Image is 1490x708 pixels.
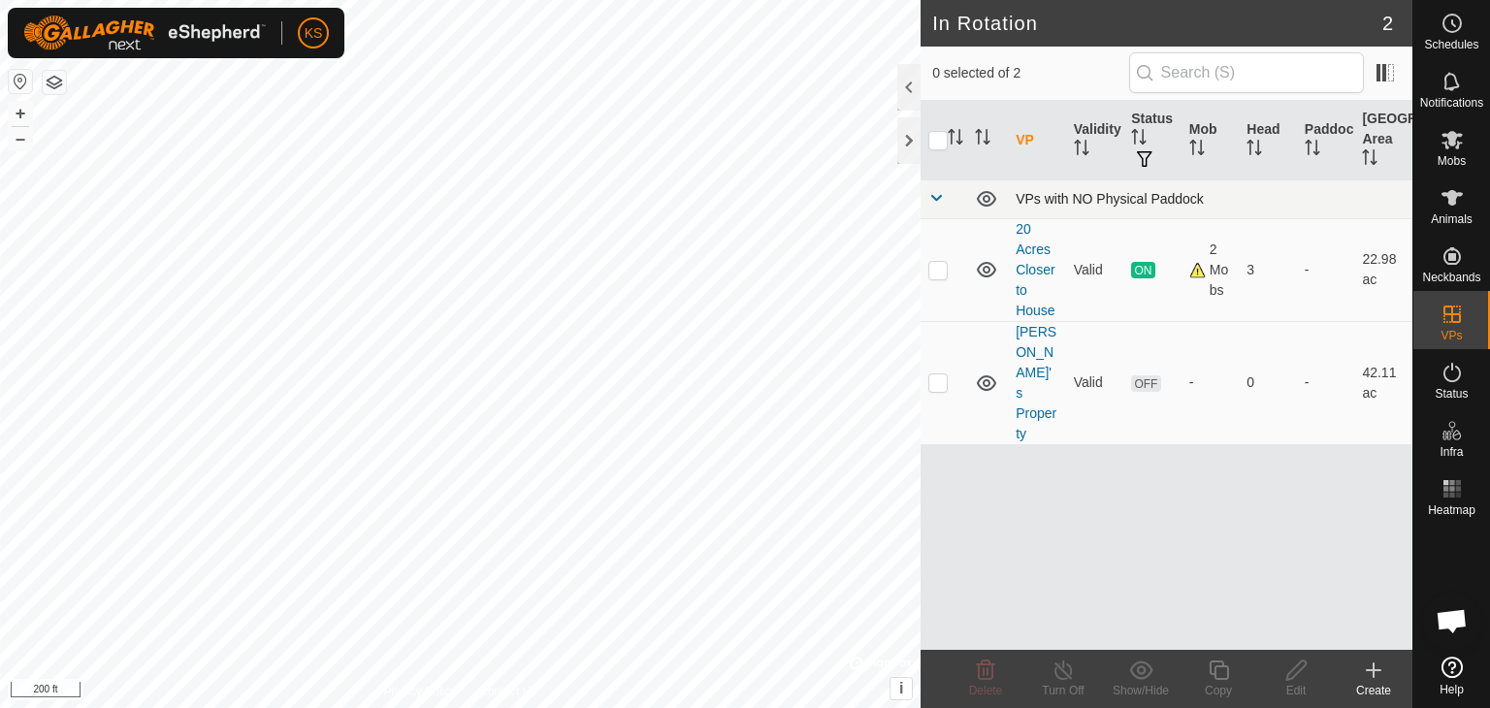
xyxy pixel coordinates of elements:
p-sorticon: Activate to sort [948,132,963,147]
div: Open chat [1423,592,1481,650]
a: Help [1413,649,1490,703]
div: 2 Mobs [1189,240,1232,301]
div: Copy [1180,682,1257,699]
p-sorticon: Activate to sort [1362,152,1377,168]
a: Contact Us [479,683,536,700]
div: - [1189,372,1232,393]
span: ON [1131,262,1154,278]
span: Schedules [1424,39,1478,50]
span: Heatmap [1428,504,1475,516]
p-sorticon: Activate to sort [1305,143,1320,158]
span: OFF [1131,375,1160,392]
span: Neckbands [1422,272,1480,283]
p-sorticon: Activate to sort [975,132,990,147]
p-sorticon: Activate to sort [1247,143,1262,158]
p-sorticon: Activate to sort [1074,143,1089,158]
td: - [1297,218,1355,321]
th: VP [1008,101,1066,180]
div: Turn Off [1024,682,1102,699]
td: Valid [1066,218,1124,321]
button: Reset Map [9,70,32,93]
td: 42.11 ac [1354,321,1412,444]
div: VPs with NO Physical Paddock [1016,191,1405,207]
span: Mobs [1438,155,1466,167]
span: Status [1435,388,1468,400]
button: Map Layers [43,71,66,94]
th: [GEOGRAPHIC_DATA] Area [1354,101,1412,180]
a: [PERSON_NAME]'s Property [1016,324,1056,441]
div: Edit [1257,682,1335,699]
th: Head [1239,101,1297,180]
td: - [1297,321,1355,444]
span: Animals [1431,213,1473,225]
span: i [899,680,903,696]
span: KS [305,23,323,44]
p-sorticon: Activate to sort [1189,143,1205,158]
div: Show/Hide [1102,682,1180,699]
th: Paddock [1297,101,1355,180]
th: Status [1123,101,1182,180]
img: Gallagher Logo [23,16,266,50]
p-sorticon: Activate to sort [1131,132,1147,147]
button: i [891,678,912,699]
a: Privacy Policy [384,683,457,700]
span: Delete [969,684,1003,697]
td: Valid [1066,321,1124,444]
button: + [9,102,32,125]
input: Search (S) [1129,52,1364,93]
td: 0 [1239,321,1297,444]
h2: In Rotation [932,12,1382,35]
span: 2 [1382,9,1393,38]
th: Validity [1066,101,1124,180]
td: 22.98 ac [1354,218,1412,321]
th: Mob [1182,101,1240,180]
span: Infra [1440,446,1463,458]
td: 3 [1239,218,1297,321]
span: 0 selected of 2 [932,63,1128,83]
span: VPs [1441,330,1462,341]
button: – [9,127,32,150]
span: Notifications [1420,97,1483,109]
a: 20 Acres Closer to House [1016,221,1054,318]
span: Help [1440,684,1464,695]
div: Create [1335,682,1412,699]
